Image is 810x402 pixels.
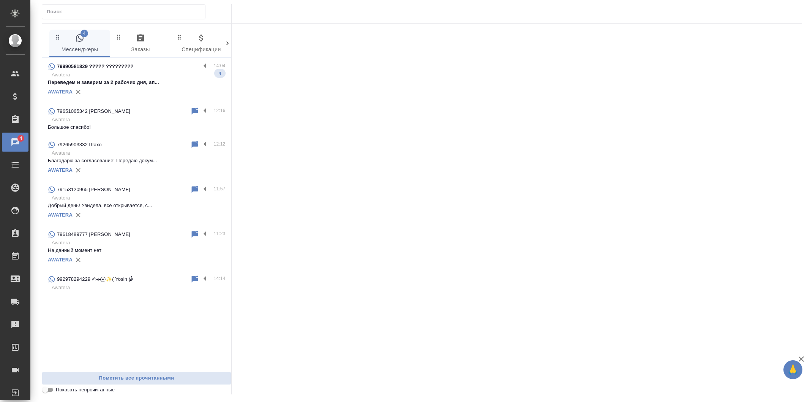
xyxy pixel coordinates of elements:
span: 4 [81,30,88,37]
a: AWATERA [48,167,73,173]
svg: Зажми и перетащи, чтобы поменять порядок вкладок [176,33,183,41]
span: Заказы [115,33,166,54]
div: 992978294229 ✍︎◂◂⍣̶⃝̶ ✨( Yosin )⸙ꠋꠋꠋꠋꠋ14:14Awatera [42,270,231,304]
svg: Зажми и перетащи, чтобы поменять порядок вкладок [54,33,62,41]
a: AWATERA [48,89,73,95]
div: Пометить непрочитанным [190,107,199,116]
div: 79153120965 [PERSON_NAME]11:57AwateraДобрый день! Увидела, всё открывается, с...AWATERA [42,180,231,225]
a: 4 [2,133,28,152]
button: Удалить привязку [73,209,84,221]
p: 992978294229 ✍︎◂◂⍣̶⃝̶ ✨( Yosin )⸙ꠋꠋꠋꠋꠋ [57,275,133,283]
button: Удалить привязку [73,254,84,266]
div: 79990581829 ????? ?????????14:04AwateraПереведем и заверим за 2 рабочих дня, ап...4AWATERA [42,57,231,102]
p: 11:23 [214,230,226,237]
a: AWATERA [48,212,73,218]
div: Пометить непрочитанным [190,185,199,194]
p: Awatera [52,194,225,202]
div: 79618489777 [PERSON_NAME]11:23AwateraНа данный момент нетAWATERA [42,225,231,270]
span: 4 [15,135,27,142]
span: 🙏 [786,362,799,378]
p: Awatera [52,71,225,79]
span: Пометить все прочитанными [46,374,227,383]
p: 79153120965 [PERSON_NAME] [57,186,130,193]
p: 11:57 [214,185,226,193]
p: Добрый день! Увидела, всё открывается, с... [48,202,225,209]
span: Показать непрочитанные [56,386,115,394]
div: 79265903332 Шахо12:12AwateraБлагодарю за согласование! Передаю докум...AWATERA [42,136,231,180]
p: 14:04 [214,62,226,70]
button: 🙏 [783,360,802,379]
div: Пометить непрочитанным [190,275,199,284]
div: 79651065342 [PERSON_NAME]12:16AwateraБольшое спасибо! [42,102,231,136]
div: Пометить непрочитанным [190,140,199,149]
p: Переведем и заверим за 2 рабочих дня, ап... [48,79,225,86]
p: Awatera [52,149,225,157]
button: Удалить привязку [73,165,84,176]
p: 79990581829 ????? ????????? [57,63,134,70]
p: 79618489777 [PERSON_NAME] [57,231,130,238]
a: AWATERA [48,257,73,263]
span: 4 [214,70,226,77]
span: Мессенджеры [54,33,106,54]
p: Благодарю за согласование! Передаю докум... [48,157,225,165]
button: Удалить привязку [73,86,84,98]
p: 14:14 [214,275,226,282]
p: Awatera [52,239,225,247]
p: 79651065342 [PERSON_NAME] [57,108,130,115]
div: Пометить непрочитанным [190,230,199,239]
p: 12:12 [214,140,226,148]
p: На данный момент нет [48,247,225,254]
button: Пометить все прочитанными [42,372,231,385]
p: Awatera [52,284,225,291]
p: 12:16 [214,107,226,114]
span: Спецификации [175,33,227,54]
p: Большое спасибо! [48,123,225,131]
p: 79265903332 Шахо [57,141,102,149]
input: Поиск [47,6,205,17]
p: Awatera [52,116,225,123]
